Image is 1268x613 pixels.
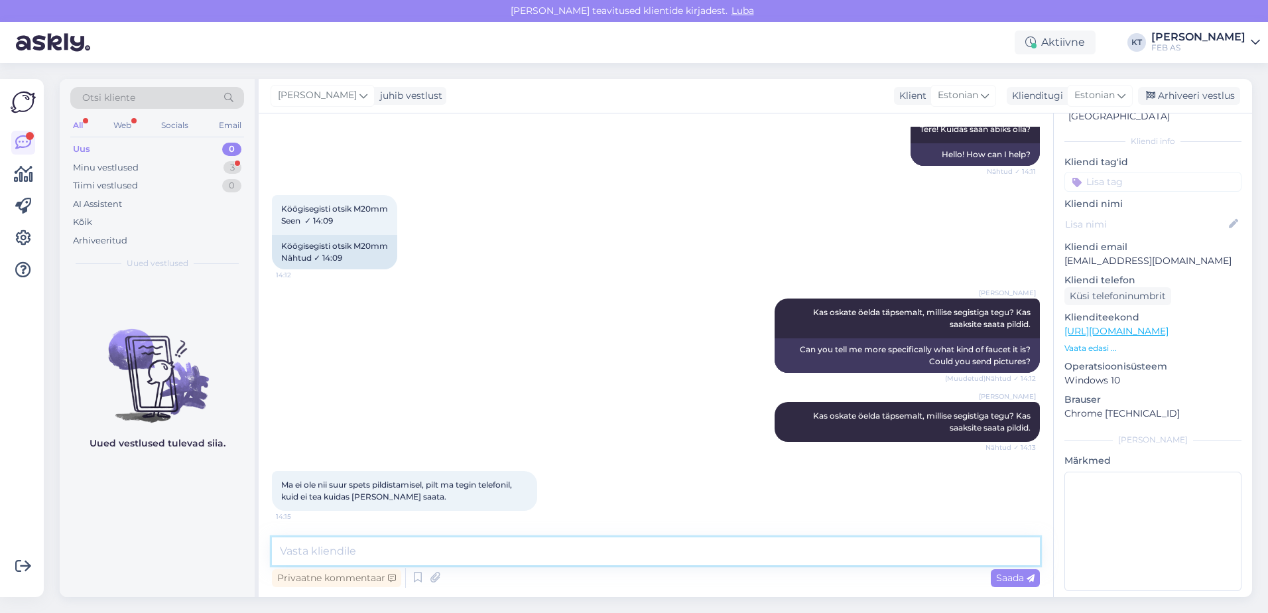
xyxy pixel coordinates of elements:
[1151,32,1245,42] div: [PERSON_NAME]
[1151,32,1260,53] a: [PERSON_NAME]FEB AS
[276,511,326,521] span: 14:15
[73,143,90,156] div: Uus
[1064,360,1241,374] p: Operatsioonisüsteem
[272,235,397,269] div: Köögisegisti otsik M20mm Nähtud ✓ 14:09
[894,89,926,103] div: Klient
[222,179,241,192] div: 0
[1064,254,1241,268] p: [EMAIL_ADDRESS][DOMAIN_NAME]
[1064,135,1241,147] div: Kliendi info
[938,88,978,103] span: Estonian
[73,161,139,174] div: Minu vestlused
[127,257,188,269] span: Uued vestlused
[111,117,134,134] div: Web
[985,443,1036,452] span: Nähtud ✓ 14:13
[1065,217,1226,232] input: Lisa nimi
[375,89,442,103] div: juhib vestlust
[920,124,1031,134] span: Tere! Kuidas saan abiks olla?
[158,117,191,134] div: Socials
[281,480,514,502] span: Ma ei ole nii suur spets pildistamisel, pilt ma tegin telefonil, kuid ei tea kuidas [PERSON_NAME]...
[1064,434,1241,446] div: [PERSON_NAME]
[813,411,1033,433] span: Kas oskate öelda täpsemalt, millise segistiga tegu? Kas saaksite saata pildid.
[911,143,1040,166] div: Hello! How can I help?
[73,179,138,192] div: Tiimi vestlused
[60,305,255,425] img: No chats
[1138,87,1240,105] div: Arhiveeri vestlus
[1007,89,1063,103] div: Klienditugi
[1015,31,1096,54] div: Aktiivne
[1064,240,1241,254] p: Kliendi email
[276,270,326,280] span: 14:12
[1064,374,1241,387] p: Windows 10
[1127,33,1146,52] div: KT
[979,288,1036,298] span: [PERSON_NAME]
[979,391,1036,401] span: [PERSON_NAME]
[1064,393,1241,407] p: Brauser
[73,198,122,211] div: AI Assistent
[1064,287,1171,305] div: Küsi telefoninumbrit
[1064,172,1241,192] input: Lisa tag
[272,569,401,587] div: Privaatne kommentaar
[70,117,86,134] div: All
[222,143,241,156] div: 0
[775,338,1040,373] div: Can you tell me more specifically what kind of faucet it is? Could you send pictures?
[281,204,388,226] span: Köögisegisti otsik M20mm Seen ✓ 14:09
[73,234,127,247] div: Arhiveeritud
[945,374,1036,383] span: (Muudetud) Nähtud ✓ 14:12
[728,5,758,17] span: Luba
[216,117,244,134] div: Email
[986,167,1036,176] span: Nähtud ✓ 14:11
[1151,42,1245,53] div: FEB AS
[90,437,225,450] p: Uued vestlused tulevad siia.
[1064,197,1241,211] p: Kliendi nimi
[1064,273,1241,287] p: Kliendi telefon
[813,307,1033,329] span: Kas oskate öelda täpsemalt, millise segistiga tegu? Kas saaksite saata pildid.
[1064,325,1169,337] a: [URL][DOMAIN_NAME]
[1064,155,1241,169] p: Kliendi tag'id
[73,216,92,229] div: Kõik
[1064,454,1241,468] p: Märkmed
[1074,88,1115,103] span: Estonian
[1064,342,1241,354] p: Vaata edasi ...
[1064,310,1241,324] p: Klienditeekond
[1064,407,1241,421] p: Chrome [TECHNICAL_ID]
[996,572,1035,584] span: Saada
[278,88,357,103] span: [PERSON_NAME]
[82,91,135,105] span: Otsi kliente
[11,90,36,115] img: Askly Logo
[223,161,241,174] div: 3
